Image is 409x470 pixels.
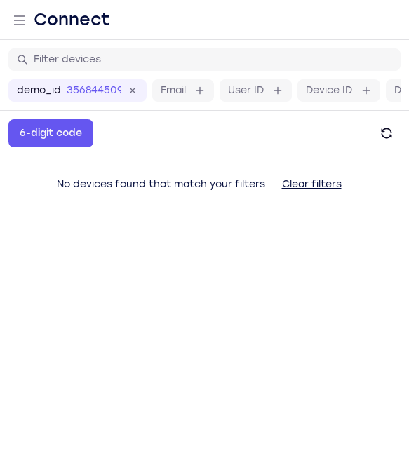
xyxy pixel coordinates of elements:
button: 6-digit code [8,119,93,147]
input: Filter devices... [34,53,392,67]
label: Email [161,83,186,98]
h1: Connect [34,8,110,31]
button: Refresh [373,119,401,147]
label: Device ID [306,83,352,98]
label: demo_id [17,83,61,98]
label: User ID [228,83,264,98]
span: No devices found that match your filters. [57,178,268,190]
button: Clear filters [271,170,353,199]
